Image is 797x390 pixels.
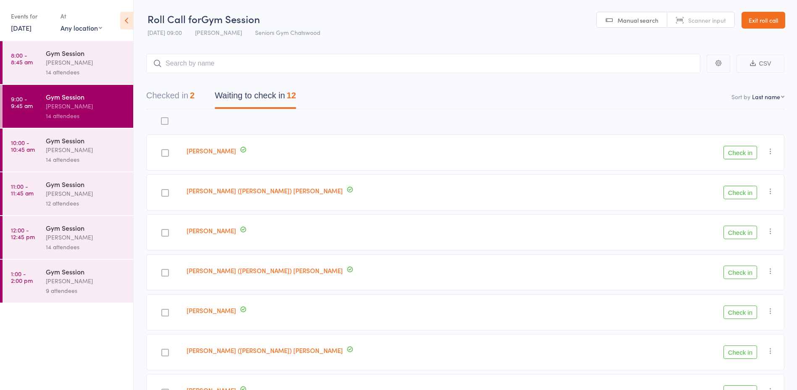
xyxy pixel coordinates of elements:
a: [DATE] [11,23,32,32]
a: 12:00 -12:45 pmGym Session[PERSON_NAME]14 attendees [3,216,133,259]
button: Waiting to check in12 [215,87,296,109]
div: [PERSON_NAME] [46,276,126,286]
span: Seniors Gym Chatswood [255,28,321,37]
div: [PERSON_NAME] [46,189,126,198]
a: 9:00 -9:45 amGym Session[PERSON_NAME]14 attendees [3,85,133,128]
time: 8:00 - 8:45 am [11,52,33,65]
div: 14 attendees [46,155,126,164]
div: Any location [60,23,102,32]
div: Last name [752,92,780,101]
time: 9:00 - 9:45 am [11,95,33,109]
span: Scanner input [688,16,726,24]
button: Check in [723,186,757,199]
a: [PERSON_NAME] ([PERSON_NAME]) [PERSON_NAME] [187,266,343,275]
div: Gym Session [46,223,126,232]
a: 11:00 -11:45 amGym Session[PERSON_NAME]12 attendees [3,172,133,215]
div: 12 attendees [46,198,126,208]
button: Check in [723,226,757,239]
div: 14 attendees [46,67,126,77]
time: 11:00 - 11:45 am [11,183,34,196]
a: 8:00 -8:45 amGym Session[PERSON_NAME]14 attendees [3,41,133,84]
button: Check in [723,345,757,359]
a: [PERSON_NAME] [187,226,236,235]
div: Gym Session [46,136,126,145]
a: [PERSON_NAME] [187,146,236,155]
time: 10:00 - 10:45 am [11,139,35,153]
a: [PERSON_NAME] [187,306,236,315]
div: Gym Session [46,267,126,276]
a: Exit roll call [742,12,785,29]
div: [PERSON_NAME] [46,101,126,111]
time: 12:00 - 12:45 pm [11,227,35,240]
button: Checked in2 [146,87,195,109]
span: Roll Call for [147,12,201,26]
div: 14 attendees [46,242,126,252]
a: [PERSON_NAME] ([PERSON_NAME]) [PERSON_NAME] [187,186,343,195]
button: Check in [723,266,757,279]
input: Search by name [146,54,700,73]
time: 1:00 - 2:00 pm [11,270,33,284]
a: 1:00 -2:00 pmGym Session[PERSON_NAME]9 attendees [3,260,133,303]
a: 10:00 -10:45 amGym Session[PERSON_NAME]14 attendees [3,129,133,171]
div: 2 [190,91,195,100]
span: Gym Session [201,12,260,26]
div: 9 attendees [46,286,126,295]
button: Check in [723,306,757,319]
a: [PERSON_NAME] ([PERSON_NAME]) [PERSON_NAME] [187,346,343,355]
div: Gym Session [46,179,126,189]
button: Check in [723,146,757,159]
span: [DATE] 09:00 [147,28,182,37]
label: Sort by [731,92,750,101]
span: [PERSON_NAME] [195,28,242,37]
div: [PERSON_NAME] [46,145,126,155]
div: 12 [287,91,296,100]
span: Manual search [618,16,658,24]
div: At [60,9,102,23]
div: Gym Session [46,92,126,101]
button: CSV [737,55,784,73]
div: [PERSON_NAME] [46,232,126,242]
div: 14 attendees [46,111,126,121]
div: Gym Session [46,48,126,58]
div: Events for [11,9,52,23]
div: [PERSON_NAME] [46,58,126,67]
